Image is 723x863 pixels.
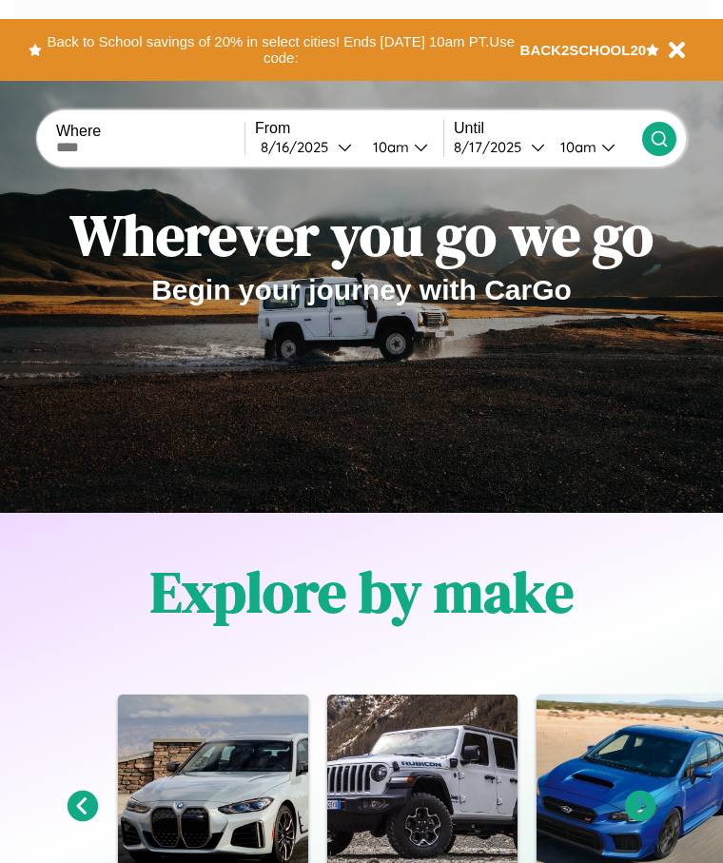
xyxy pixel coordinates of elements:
label: Where [56,123,244,140]
label: Until [454,120,642,137]
button: 10am [545,137,642,157]
button: 10am [358,137,443,157]
div: 8 / 17 / 2025 [454,138,531,156]
b: BACK2SCHOOL20 [520,42,647,58]
label: From [255,120,443,137]
div: 10am [551,138,601,156]
div: 10am [363,138,414,156]
button: Back to School savings of 20% in select cities! Ends [DATE] 10am PT.Use code: [42,29,520,71]
div: 8 / 16 / 2025 [261,138,338,156]
button: 8/16/2025 [255,137,358,157]
h1: Explore by make [150,553,574,631]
